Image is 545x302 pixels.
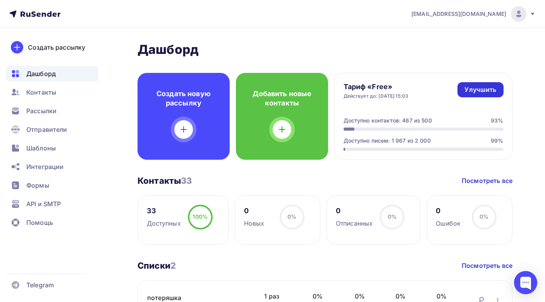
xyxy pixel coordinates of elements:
span: 0% [355,292,380,301]
div: Ошибок [436,219,461,228]
h3: Списки [138,260,176,271]
a: Рассылки [6,103,98,119]
span: 0% [480,213,488,220]
div: Доступно контактов: 467 из 500 [344,117,432,124]
span: Помощь [26,218,53,227]
div: Создать рассылку [28,43,85,52]
a: Отправители [6,122,98,137]
span: 0% [287,213,296,220]
h3: Контакты [138,175,192,186]
a: Посмотреть все [462,261,512,270]
div: Новых [244,219,265,228]
div: 0 [336,206,373,216]
span: API и SMTP [26,199,61,209]
div: 0 [244,206,265,216]
div: Действует до: [DATE] 15:03 [344,93,409,99]
span: Шаблоны [26,143,56,153]
span: Отправители [26,125,67,134]
span: 0% [437,292,462,301]
div: Доступных [147,219,181,228]
div: 99% [491,137,503,145]
span: Дашборд [26,69,56,78]
span: 0% [313,292,339,301]
span: 2 [170,261,176,271]
h2: Дашборд [138,42,512,57]
span: 1 раз [264,292,297,301]
a: Дашборд [6,66,98,81]
a: Шаблоны [6,140,98,156]
a: Формы [6,178,98,193]
span: 0% [395,292,421,301]
span: 100% [193,213,208,220]
span: 0% [388,213,397,220]
span: Контакты [26,88,56,97]
div: 0 [436,206,461,216]
h4: Создать новую рассылку [150,89,217,108]
span: Формы [26,181,49,190]
h4: Тариф «Free» [344,82,409,91]
div: Доступно писем: 1 967 из 2 000 [344,137,431,145]
div: Отписанных [336,219,373,228]
h4: Добавить новые контакты [248,89,316,108]
span: Интеграции [26,162,64,171]
div: Улучшить [464,85,496,94]
span: [EMAIL_ADDRESS][DOMAIN_NAME] [411,10,506,18]
span: 33 [181,176,192,186]
div: 93% [491,117,503,124]
a: Посмотреть все [462,176,512,185]
span: Telegram [26,280,54,290]
a: Контакты [6,85,98,100]
a: [EMAIL_ADDRESS][DOMAIN_NAME] [411,6,536,22]
span: Рассылки [26,106,57,116]
div: 33 [147,206,181,216]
